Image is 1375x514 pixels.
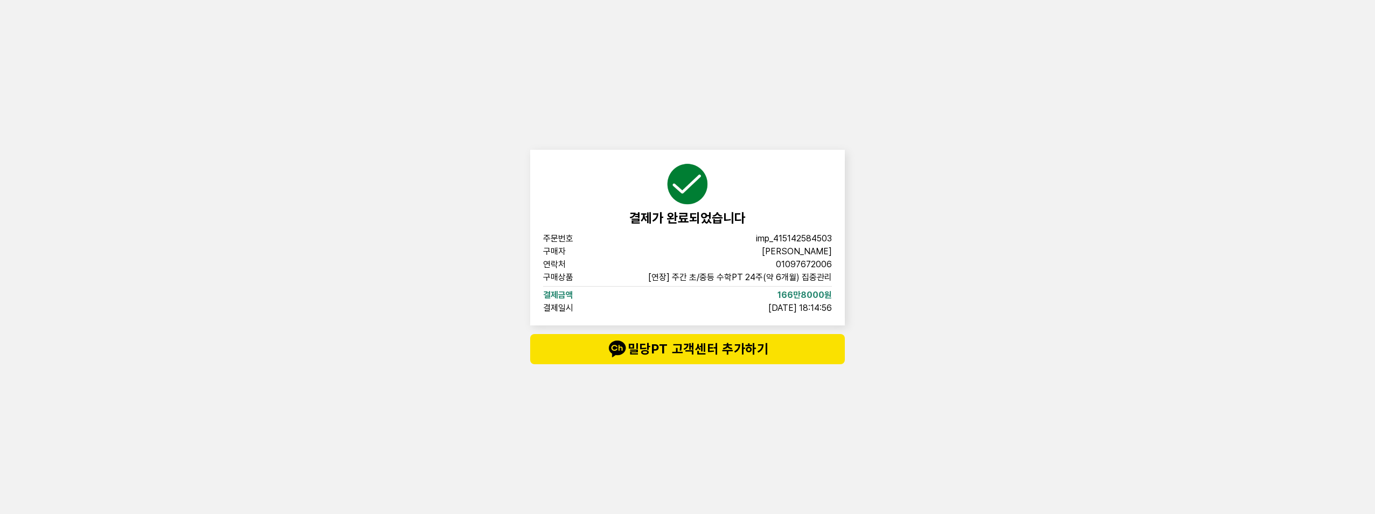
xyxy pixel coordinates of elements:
span: 구매자 [543,247,612,256]
span: 연락처 [543,260,612,269]
span: 01097672006 [776,260,832,269]
span: 결제금액 [543,291,612,300]
span: 166만8000원 [777,291,832,300]
button: talk밀당PT 고객센터 추가하기 [530,334,845,364]
span: [연장] 주간 초/중등 수학PT 24주(약 6개월) 집중관리 [648,273,832,282]
span: 결제가 완료되었습니다 [629,210,746,226]
span: 구매상품 [543,273,612,282]
span: 주문번호 [543,234,612,243]
img: succeed [666,163,709,206]
span: imp_415142584503 [756,234,832,243]
span: [PERSON_NAME] [762,247,832,256]
img: talk [606,338,628,360]
span: [DATE] 18:14:56 [768,304,832,312]
span: 결제일시 [543,304,612,312]
span: 밀당PT 고객센터 추가하기 [552,338,823,360]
